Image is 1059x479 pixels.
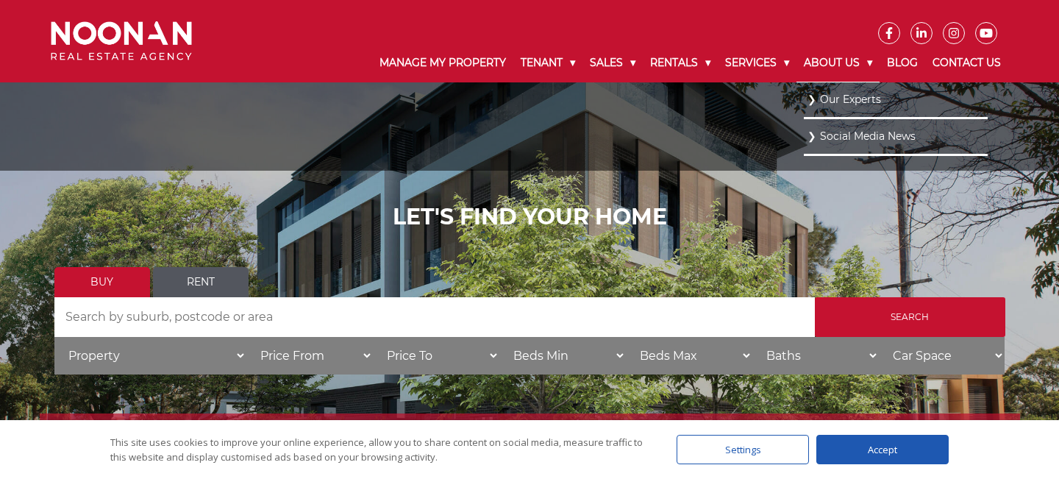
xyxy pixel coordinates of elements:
[677,435,809,464] div: Settings
[54,267,150,297] a: Buy
[816,435,949,464] div: Accept
[51,21,192,60] img: Noonan Real Estate Agency
[153,267,249,297] a: Rent
[807,90,984,110] a: Our Experts
[880,44,925,82] a: Blog
[54,204,1005,230] h1: LET'S FIND YOUR HOME
[513,44,582,82] a: Tenant
[815,297,1005,337] input: Search
[807,127,984,146] a: Social Media News
[372,44,513,82] a: Manage My Property
[54,297,815,337] input: Search by suburb, postcode or area
[718,44,796,82] a: Services
[796,44,880,82] a: About Us
[110,435,647,464] div: This site uses cookies to improve your online experience, allow you to share content on social me...
[582,44,643,82] a: Sales
[925,44,1008,82] a: Contact Us
[643,44,718,82] a: Rentals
